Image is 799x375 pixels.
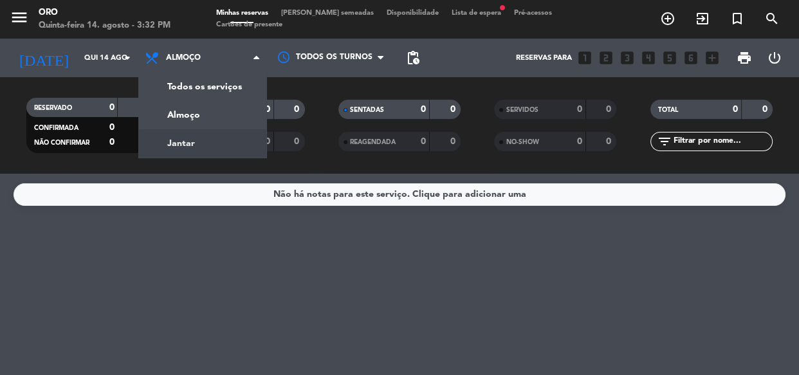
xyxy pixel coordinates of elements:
strong: 0 [450,105,458,114]
strong: 0 [606,105,614,114]
i: looks_3 [619,50,636,66]
i: looks_6 [683,50,699,66]
i: looks_5 [661,50,678,66]
span: Pré-acessos [508,10,558,17]
strong: 0 [577,105,582,114]
strong: 0 [762,105,769,114]
strong: 0 [109,138,115,147]
strong: 0 [733,105,738,114]
input: Filtrar por nome... [672,134,772,149]
span: CONFIRMADA [34,125,78,131]
span: REAGENDADA [350,139,396,145]
div: LOG OUT [760,39,790,77]
span: NÃO CONFIRMAR [34,140,89,146]
i: looks_two [598,50,614,66]
span: fiber_manual_record [499,4,506,12]
i: looks_one [576,50,593,66]
div: Não há notas para este serviço. Clique para adicionar uma [273,187,526,202]
span: RESERVADO [34,105,72,111]
strong: 0 [109,103,114,112]
span: TOTAL [658,107,678,113]
span: Disponibilidade [380,10,445,17]
i: turned_in_not [730,11,745,26]
span: [PERSON_NAME] semeadas [275,10,380,17]
a: Almoço [139,101,266,129]
span: SERVIDOS [506,107,538,113]
strong: 0 [450,137,458,146]
strong: 0 [606,137,614,146]
strong: 0 [265,105,270,114]
strong: 0 [421,105,426,114]
button: menu [10,8,29,32]
span: pending_actions [405,50,421,66]
i: add_box [704,50,721,66]
span: print [737,50,752,66]
span: Reservas para [516,54,572,62]
span: Lista de espera [445,10,508,17]
i: arrow_drop_down [120,50,135,66]
span: Cartões de presente [210,21,289,28]
i: exit_to_app [695,11,710,26]
span: NO-SHOW [506,139,538,145]
a: Jantar [139,129,266,158]
i: looks_4 [640,50,657,66]
i: menu [10,8,29,27]
strong: 0 [109,123,114,132]
strong: 0 [294,105,302,114]
i: filter_list [657,134,672,149]
strong: 0 [421,137,426,146]
i: power_settings_new [767,50,782,66]
span: Almoço [166,53,201,62]
strong: 0 [294,137,302,146]
div: Oro [39,6,170,19]
i: add_circle_outline [660,11,675,26]
i: [DATE] [10,44,78,72]
strong: 0 [265,137,270,146]
div: Quinta-feira 14. agosto - 3:32 PM [39,19,170,32]
span: Minhas reservas [210,10,275,17]
i: search [764,11,780,26]
strong: 0 [577,137,582,146]
a: Todos os serviços [139,73,266,101]
span: SENTADAS [350,107,384,113]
